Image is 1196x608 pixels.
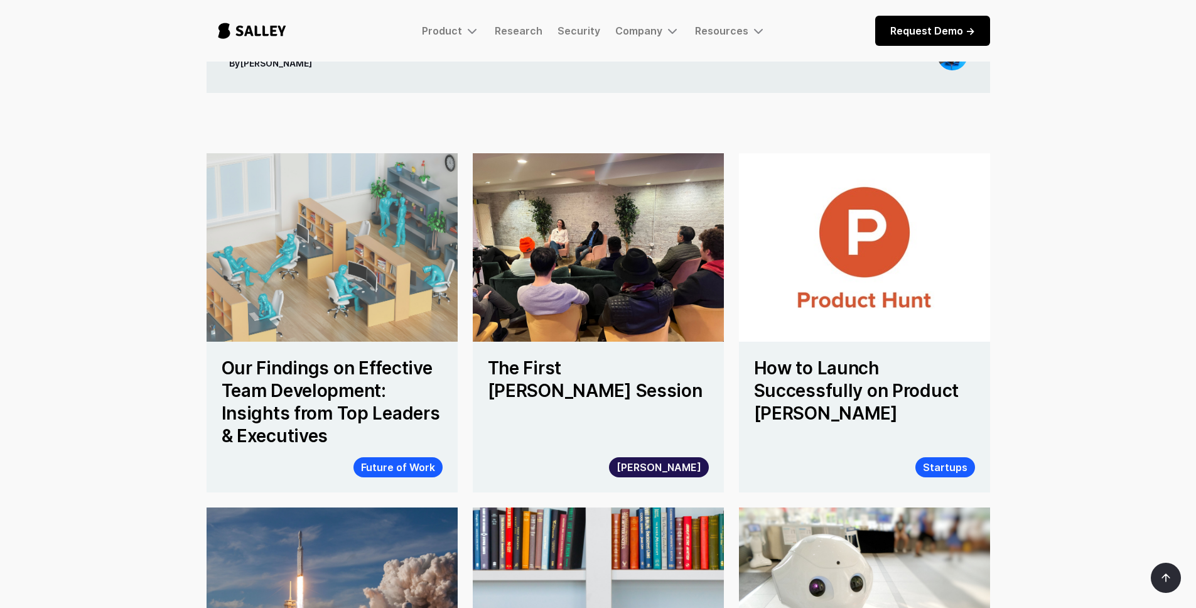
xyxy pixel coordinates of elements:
[495,24,542,37] a: Research
[488,357,709,412] a: The First [PERSON_NAME] Session
[695,24,748,37] div: Resources
[229,57,240,70] div: By
[923,460,967,475] div: Startups
[422,24,462,37] div: Product
[558,24,600,37] a: Security
[353,457,443,477] a: Future of Work
[615,24,662,37] div: Company
[754,357,975,435] a: How to Launch Successfully on Product [PERSON_NAME]
[207,10,298,52] a: home
[915,457,975,477] a: Startups
[875,16,990,46] a: Request Demo ->
[615,23,680,38] div: Company
[361,460,435,475] div: Future of Work
[617,460,701,475] div: [PERSON_NAME]
[240,57,312,70] div: [PERSON_NAME]
[488,357,709,402] h4: The First [PERSON_NAME] Session
[754,357,975,425] h4: How to Launch Successfully on Product [PERSON_NAME]
[422,23,480,38] div: Product
[695,23,766,38] div: Resources
[609,457,709,477] a: [PERSON_NAME]
[222,357,443,447] h4: Our Findings on Effective Team Development: Insights from Top Leaders & Executives
[222,357,443,457] a: Our Findings on Effective Team Development: Insights from Top Leaders & Executives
